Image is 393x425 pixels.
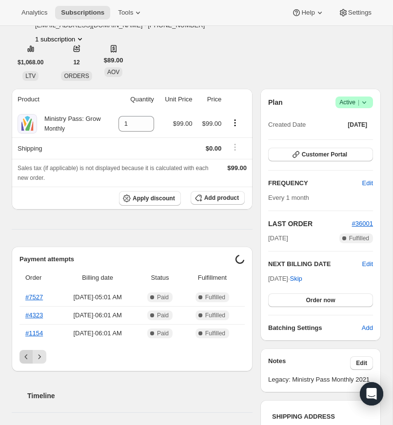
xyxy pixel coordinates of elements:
[104,56,123,65] span: $89.00
[112,6,149,19] button: Tools
[227,164,247,172] span: $99.00
[284,271,308,287] button: Skip
[268,233,288,243] span: [DATE]
[157,293,169,301] span: Paid
[356,175,379,191] button: Edit
[206,145,222,152] span: $0.00
[268,148,373,161] button: Customer Portal
[348,9,372,17] span: Settings
[61,310,134,320] span: [DATE] · 06:01 AM
[356,320,379,336] button: Add
[140,273,179,283] span: Status
[18,165,209,181] span: Sales tax (if applicable) is not displayed because it is calculated with each new order.
[362,259,373,269] button: Edit
[33,350,46,364] button: Next
[302,151,347,158] span: Customer Portal
[25,311,43,319] a: #4323
[268,194,309,201] span: Every 1 month
[339,97,369,107] span: Active
[290,274,302,284] span: Skip
[12,56,49,69] button: $1,068.00
[20,350,33,364] button: Previous
[268,120,306,130] span: Created Date
[205,311,225,319] span: Fulfilled
[64,73,89,79] span: ORDERS
[61,292,134,302] span: [DATE] · 05:01 AM
[342,118,373,132] button: [DATE]
[356,359,367,367] span: Edit
[205,293,225,301] span: Fulfilled
[67,56,85,69] button: 12
[268,356,350,370] h3: Notes
[205,329,225,337] span: Fulfilled
[55,6,110,19] button: Subscriptions
[25,73,36,79] span: LTV
[107,69,119,76] span: AOV
[268,97,283,107] h2: Plan
[301,9,314,17] span: Help
[348,121,367,129] span: [DATE]
[333,6,377,19] button: Settings
[118,9,133,17] span: Tools
[196,89,225,110] th: Price
[191,191,245,205] button: Add product
[286,6,330,19] button: Help
[157,329,169,337] span: Paid
[204,194,239,202] span: Add product
[37,114,101,134] div: Ministry Pass: Grow
[18,58,43,66] span: $1,068.00
[133,194,175,202] span: Apply discount
[268,275,302,282] span: [DATE] ·
[268,323,362,333] h6: Batching Settings
[173,120,193,127] span: $99.00
[12,89,109,110] th: Product
[119,191,181,206] button: Apply discount
[157,89,196,110] th: Unit Price
[44,125,65,132] small: Monthly
[25,293,43,301] a: #7527
[16,6,53,19] button: Analytics
[272,412,369,422] h3: SHIPPING ADDRESS
[227,117,243,128] button: Product actions
[268,219,352,229] h2: LAST ORDER
[352,219,373,229] button: #36001
[268,293,373,307] button: Order now
[352,220,373,227] a: #36001
[109,89,157,110] th: Quantity
[268,259,362,269] h2: NEXT BILLING DATE
[268,375,373,385] span: Legacy: Ministry Pass Monthly 2021
[360,382,383,406] div: Open Intercom Messenger
[27,391,253,401] h2: Timeline
[350,356,373,370] button: Edit
[186,273,239,283] span: Fulfillment
[157,311,169,319] span: Paid
[12,137,109,159] th: Shipping
[358,98,359,106] span: |
[268,178,362,188] h2: FREQUENCY
[20,254,235,264] h2: Payment attempts
[25,329,43,337] a: #1154
[227,142,243,153] button: Shipping actions
[61,328,134,338] span: [DATE] · 06:01 AM
[21,9,47,17] span: Analytics
[35,34,85,44] button: Product actions
[18,114,37,134] img: product img
[306,296,335,304] span: Order now
[20,350,245,364] nav: Pagination
[20,267,58,289] th: Order
[349,234,369,242] span: Fulfilled
[362,323,373,333] span: Add
[61,9,104,17] span: Subscriptions
[362,178,373,188] span: Edit
[61,273,134,283] span: Billing date
[202,120,222,127] span: $99.00
[73,58,79,66] span: 12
